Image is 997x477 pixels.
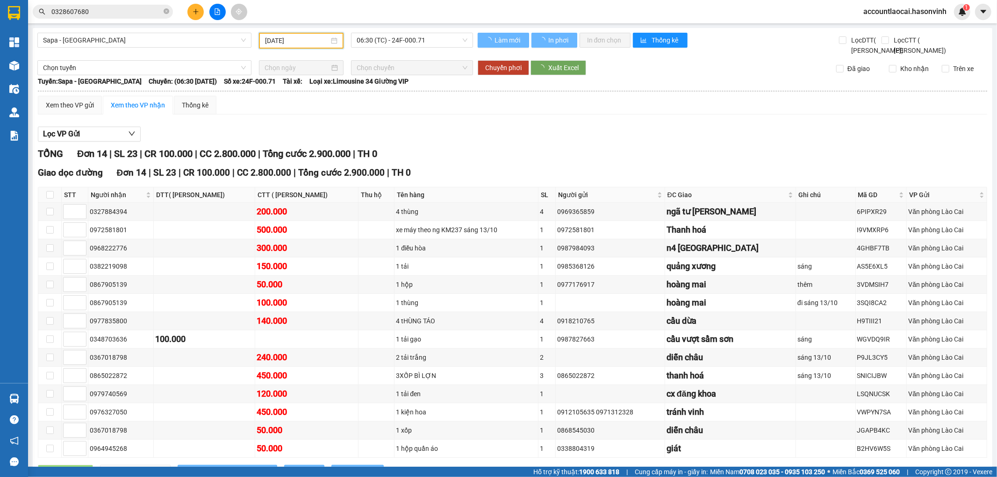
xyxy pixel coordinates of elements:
[540,352,554,363] div: 2
[667,205,794,218] div: ngã tư [PERSON_NAME]
[667,442,794,455] div: giát
[396,425,537,435] div: 1 xốp
[857,279,905,290] div: 3VDMSIH7
[538,187,556,203] th: SL
[907,403,987,421] td: Văn phòng Lào Cai
[797,298,854,308] div: đi sáng 13/10
[257,205,357,218] div: 200.000
[43,128,80,140] span: Lọc VP Gửi
[495,35,522,45] span: Làm mới
[860,468,900,476] strong: 0369 525 060
[857,316,905,326] div: H9TIII21
[154,187,255,203] th: DTT( [PERSON_NAME])
[907,276,987,294] td: Văn phòng Lào Cai
[580,33,631,48] button: In đơn chọn
[179,167,181,178] span: |
[38,167,103,178] span: Giao dọc đường
[908,243,985,253] div: Văn phòng Lào Cai
[153,167,176,178] span: SL 23
[908,407,985,417] div: Văn phòng Lào Cai
[90,334,152,344] div: 0348703636
[396,407,537,417] div: 1 kiện hoa
[540,425,554,435] div: 1
[8,6,20,20] img: logo-vxr
[298,167,385,178] span: Tổng cước 2.900.000
[635,467,708,477] span: Cung cấp máy in - giấy in:
[387,167,389,178] span: |
[540,279,554,290] div: 1
[164,8,169,14] span: close-circle
[149,76,217,86] span: Chuyến: (06:30 [DATE])
[43,61,246,75] span: Chọn tuyến
[857,261,905,271] div: AS5E6XL5
[965,4,968,11] span: 1
[257,351,357,364] div: 240.000
[90,261,152,271] div: 0382219098
[9,394,19,404] img: warehouse-icon
[856,276,907,294] td: 3VDMSIH7
[907,349,987,367] td: Văn phòng Lào Cai
[797,279,854,290] div: thêm
[827,470,830,474] span: ⚪️
[907,239,987,257] td: Văn phòng Lào Cai
[117,167,147,178] span: Đơn 14
[908,206,985,217] div: Văn phòng Lào Cai
[90,352,152,363] div: 0367018798
[396,298,537,308] div: 1 thùng
[359,187,394,203] th: Thu hộ
[857,334,905,344] div: WGVDQ9IR
[164,7,169,16] span: close-circle
[540,225,554,235] div: 1
[857,243,905,253] div: 4GHBF7TB
[46,100,94,110] div: Xem theo VP gửi
[540,316,554,326] div: 4
[667,351,794,364] div: diễn châu
[236,8,242,15] span: aim
[182,100,208,110] div: Thống kê
[907,294,987,312] td: Văn phòng Lào Cai
[633,33,688,48] button: bar-chartThống kê
[557,243,663,253] div: 0987984093
[283,76,302,86] span: Tài xế:
[667,296,794,309] div: hoàng mai
[396,334,537,344] div: 1 tải gạo
[557,334,663,344] div: 0987827663
[540,334,554,344] div: 1
[797,261,854,271] div: sáng
[396,316,537,326] div: 4 tHÙNG TÁO
[856,221,907,239] td: I9VMXRP6
[907,257,987,276] td: Văn phòng Lào Cai
[856,367,907,385] td: SNICIJBW
[908,298,985,308] div: Văn phòng Lào Cai
[907,385,987,403] td: Văn phòng Lào Cai
[539,37,547,43] span: loading
[907,467,908,477] span: |
[9,131,19,141] img: solution-icon
[907,312,987,330] td: Văn phòng Lào Cai
[908,370,985,381] div: Văn phòng Lào Cai
[257,369,357,382] div: 450.000
[540,243,554,253] div: 1
[478,33,529,48] button: Làm mới
[667,278,794,291] div: hoàng mai
[856,239,907,257] td: 4GHBF7TB
[667,314,794,327] div: cầu dừa
[856,349,907,367] td: P9JL3CY5
[557,443,663,454] div: 0338804319
[396,370,537,381] div: 3XỐP BÌ LỢN
[38,148,63,159] span: TỔNG
[667,387,794,400] div: cx đăng khoa
[557,261,663,271] div: 0985368126
[557,407,663,417] div: 0912105635 0971312328
[540,370,554,381] div: 3
[394,187,538,203] th: Tên hàng
[857,352,905,363] div: P9JL3CY5
[858,190,897,200] span: Mã GD
[557,425,663,435] div: 0868545030
[9,84,19,94] img: warehouse-icon
[908,352,985,363] div: Văn phòng Lào Cai
[958,7,967,16] img: icon-new-feature
[90,443,152,454] div: 0964945268
[257,387,357,400] div: 120.000
[907,367,987,385] td: Văn phòng Lào Cai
